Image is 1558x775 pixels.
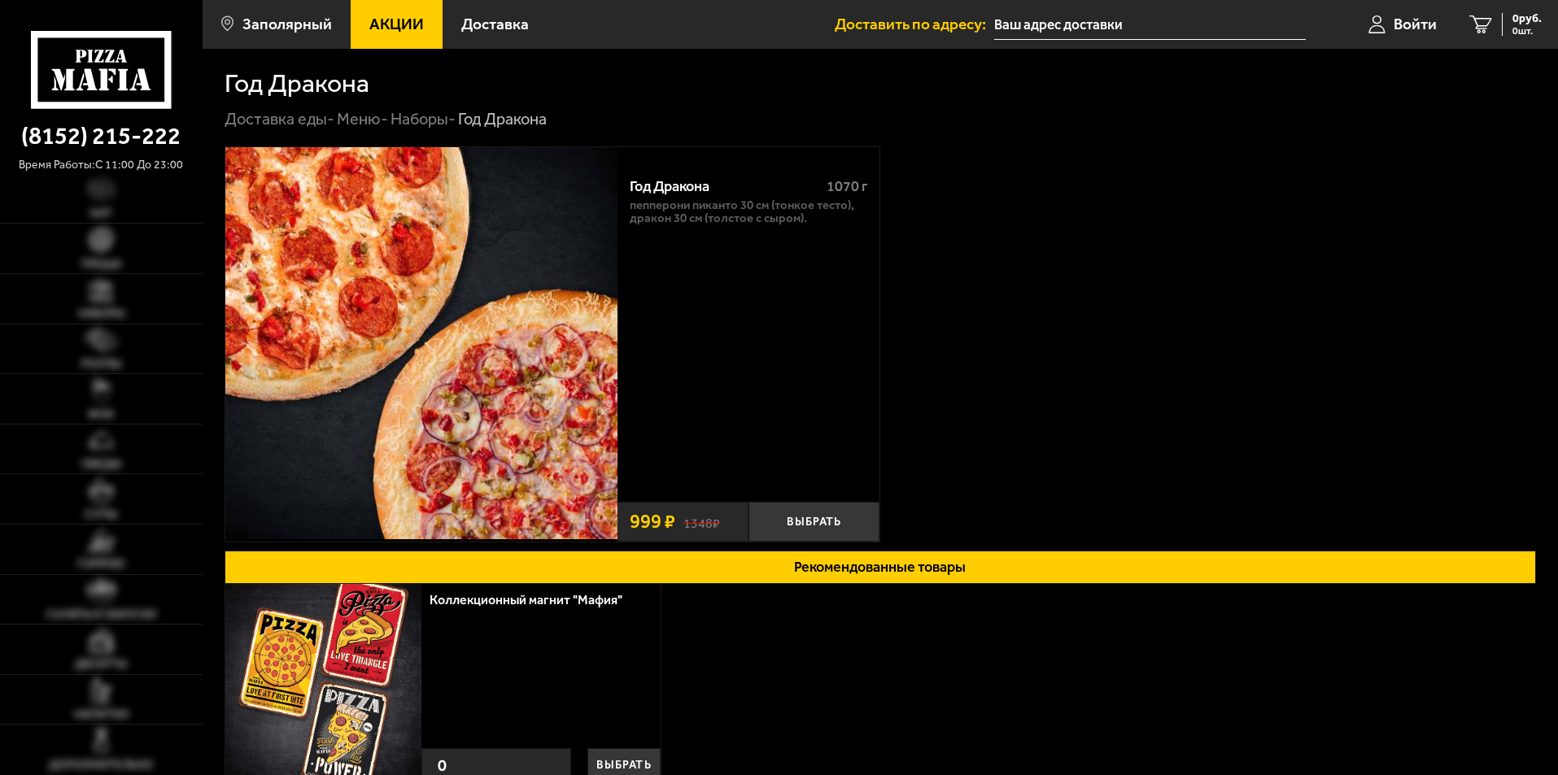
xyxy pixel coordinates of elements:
span: Салаты и закуски [46,609,156,620]
div: Год Дракона [458,109,547,130]
a: Год Дракона [225,147,618,542]
s: 1348 ₽ [683,513,720,530]
button: Выбрать [748,502,879,542]
span: WOK [88,409,115,420]
span: Роллы [81,359,121,370]
a: Наборы- [391,109,456,128]
span: Войти [1394,16,1437,32]
span: 1070 г [827,177,867,195]
span: Горячее [77,559,125,570]
span: 0 шт. [1512,26,1542,36]
span: Обеды [81,459,121,470]
span: Дополнительно [49,760,153,771]
a: Доставка еды- [225,109,334,128]
span: Напитки [74,709,129,721]
span: Наборы [78,308,124,320]
a: Коллекционный магнит "Мафия" [430,592,639,607]
span: Десерты [75,659,127,670]
span: Доставить по адресу: [835,16,994,32]
span: 999 ₽ [630,512,675,532]
span: Заполярный [242,16,332,32]
span: Супы [85,509,117,520]
span: Акции [369,16,424,32]
button: Рекомендованные товары [225,551,1536,584]
span: 0 руб. [1512,13,1542,24]
a: Меню- [337,109,388,128]
span: Пицца [81,259,121,270]
input: Ваш адрес доставки [994,10,1306,40]
span: Хит [89,208,112,220]
p: Пепперони Пиканто 30 см (тонкое тесто), Дракон 30 см (толстое с сыром). [630,199,867,225]
h1: Год Дракона [225,71,369,97]
span: Доставка [461,16,529,32]
div: Год Дракона [630,178,813,196]
img: Год Дракона [225,147,618,539]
